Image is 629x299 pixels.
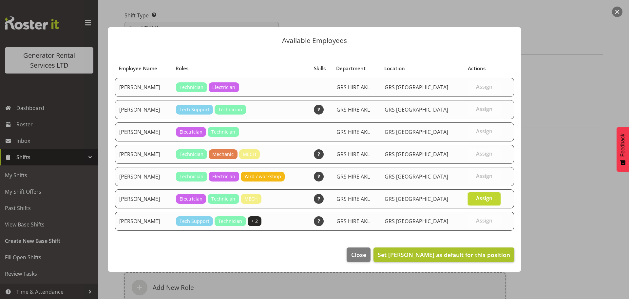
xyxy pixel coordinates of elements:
[243,151,256,158] span: MECH
[314,65,326,72] span: Skills
[115,37,514,44] p: Available Employees
[180,128,202,136] span: Electrician
[218,218,242,225] span: Technician
[336,195,370,203] span: GRS HIRE AKL
[336,65,366,72] span: Department
[476,106,492,112] span: Assign
[385,128,448,136] span: GRS [GEOGRAPHIC_DATA]
[373,247,514,262] button: Set [PERSON_NAME] as default for this position
[251,218,258,225] span: + 2
[468,65,486,72] span: Actions
[385,84,448,91] span: GRS [GEOGRAPHIC_DATA]
[336,151,370,158] span: GRS HIRE AKL
[378,251,510,259] span: Set [PERSON_NAME] as default for this position
[384,65,405,72] span: Location
[476,150,492,157] span: Assign
[180,173,203,180] span: Technician
[385,173,448,180] span: GRS [GEOGRAPHIC_DATA]
[244,195,258,203] span: MECH
[212,173,235,180] span: Electrician
[385,218,448,225] span: GRS [GEOGRAPHIC_DATA]
[180,195,202,203] span: Electrician
[176,65,188,72] span: Roles
[115,100,172,119] td: [PERSON_NAME]
[476,83,492,90] span: Assign
[180,218,209,225] span: Tech Support
[476,173,492,179] span: Assign
[115,78,172,97] td: [PERSON_NAME]
[617,127,629,172] button: Feedback - Show survey
[336,173,370,180] span: GRS HIRE AKL
[180,106,209,113] span: Tech Support
[620,134,626,157] span: Feedback
[115,189,172,208] td: [PERSON_NAME]
[218,106,242,113] span: Technician
[211,195,235,203] span: Technician
[115,212,172,231] td: [PERSON_NAME]
[244,173,281,180] span: Yard / workshop
[180,151,203,158] span: Technician
[476,128,492,135] span: Assign
[211,128,235,136] span: Technician
[385,106,448,113] span: GRS [GEOGRAPHIC_DATA]
[212,151,234,158] span: Mechanic
[115,145,172,164] td: [PERSON_NAME]
[336,106,370,113] span: GRS HIRE AKL
[385,151,448,158] span: GRS [GEOGRAPHIC_DATA]
[347,247,370,262] button: Close
[385,195,448,203] span: GRS [GEOGRAPHIC_DATA]
[115,122,172,141] td: [PERSON_NAME]
[351,250,366,259] span: Close
[180,84,203,91] span: Technician
[476,217,492,224] span: Assign
[119,65,157,72] span: Employee Name
[476,195,492,202] span: Assign
[336,218,370,225] span: GRS HIRE AKL
[115,167,172,186] td: [PERSON_NAME]
[336,84,370,91] span: GRS HIRE AKL
[212,84,235,91] span: Electrician
[336,128,370,136] span: GRS HIRE AKL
